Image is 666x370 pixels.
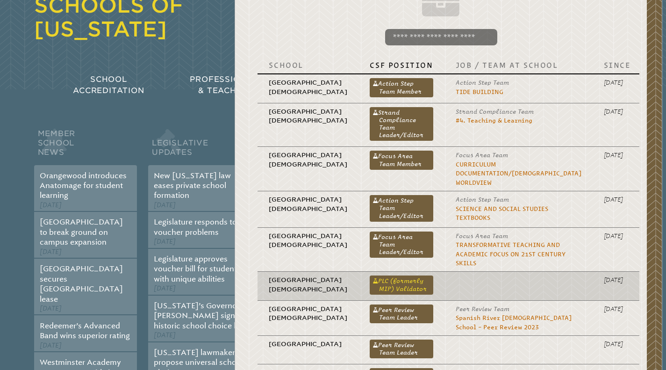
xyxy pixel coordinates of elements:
[604,340,631,348] p: [DATE]
[370,232,433,258] a: Focus Area Team Leader/Editor
[269,340,347,348] p: [GEOGRAPHIC_DATA]
[154,331,176,339] span: [DATE]
[269,232,347,250] p: [GEOGRAPHIC_DATA][DEMOGRAPHIC_DATA]
[604,151,631,160] p: [DATE]
[269,151,347,169] p: [GEOGRAPHIC_DATA][DEMOGRAPHIC_DATA]
[148,127,251,165] h2: Legislative Updates
[456,232,508,239] span: Focus Area Team
[456,152,508,159] span: Focus Area Team
[456,79,509,86] span: Action Step Team
[604,305,631,313] p: [DATE]
[456,108,534,115] span: Strand Compliance Team
[604,60,631,70] p: Since
[269,107,347,125] p: [GEOGRAPHIC_DATA][DEMOGRAPHIC_DATA]
[269,60,347,70] p: School
[154,238,176,246] span: [DATE]
[604,78,631,87] p: [DATE]
[604,276,631,284] p: [DATE]
[370,305,433,323] a: Peer Review Team Leader
[154,254,241,283] a: Legislature approves voucher bill for students with unique abilities
[40,248,62,256] span: [DATE]
[40,321,130,340] a: Redeemer’s Advanced Band wins superior rating
[40,171,127,200] a: Orangewood introduces Anatomage for student learning
[40,201,62,209] span: [DATE]
[154,171,231,200] a: New [US_STATE] law eases private school formation
[154,284,176,292] span: [DATE]
[456,117,532,124] a: #4. Teaching & Learning
[604,232,631,240] p: [DATE]
[154,218,237,236] a: Legislature responds to voucher problems
[456,305,509,312] span: Peer Review Team
[40,305,62,312] span: [DATE]
[370,107,433,141] a: Strand Compliance Team Leader/Editor
[269,78,347,96] p: [GEOGRAPHIC_DATA][DEMOGRAPHIC_DATA]
[604,107,631,116] p: [DATE]
[370,276,433,294] a: PLC (formerly MIP) Validator
[190,75,326,95] span: Professional Development & Teacher Certification
[456,161,581,186] a: Curriculum Documentation/[DEMOGRAPHIC_DATA] Worldview
[269,195,347,213] p: [GEOGRAPHIC_DATA][DEMOGRAPHIC_DATA]
[269,305,347,323] p: [GEOGRAPHIC_DATA][DEMOGRAPHIC_DATA]
[370,78,433,97] a: Action Step Team Member
[370,195,433,222] a: Action Step Team Leader/Editor
[604,195,631,204] p: [DATE]
[40,218,123,247] a: [GEOGRAPHIC_DATA] to break ground on campus expansion
[456,60,581,70] p: Job / Team at School
[34,127,137,165] h2: Member School News
[456,196,509,203] span: Action Step Team
[456,205,548,221] a: Science and Social Studies Textbooks
[456,241,566,267] a: Transformative Teaching and Academic Focus on 21st Century Skills
[40,341,62,349] span: [DATE]
[154,301,244,330] a: [US_STATE]’s Governor [PERSON_NAME] signs historic school choice bill
[154,201,176,209] span: [DATE]
[370,60,433,70] p: CSF Position
[73,75,144,95] span: School Accreditation
[456,88,503,95] a: TIDE Building
[269,276,347,294] p: [GEOGRAPHIC_DATA][DEMOGRAPHIC_DATA]
[40,264,123,303] a: [GEOGRAPHIC_DATA] secures [GEOGRAPHIC_DATA] lease
[370,151,433,169] a: Focus Area Team Member
[456,314,572,330] a: Spanish River [DEMOGRAPHIC_DATA] School – Peer Review 2023
[370,340,433,358] a: Peer Review Team Leader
